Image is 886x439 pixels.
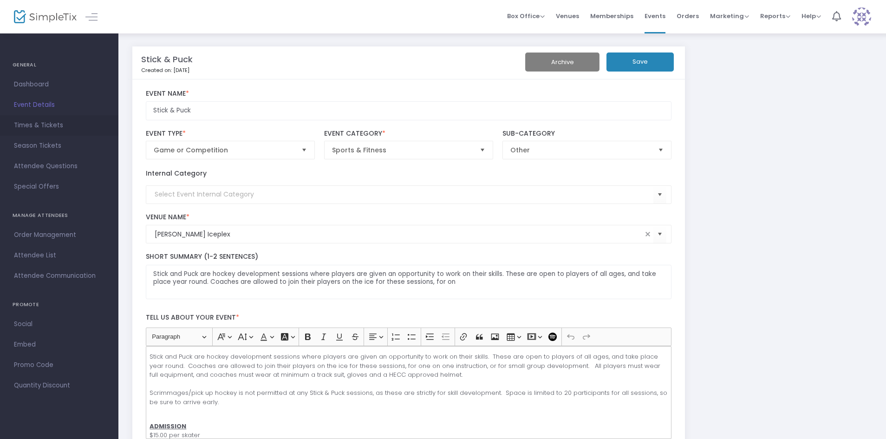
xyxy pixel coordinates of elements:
[148,330,210,344] button: Paragraph
[141,66,498,74] p: Created on: [DATE]
[146,252,258,261] span: Short Summary (1-2 Sentences)
[677,4,699,28] span: Orders
[146,346,672,439] div: Rich Text Editor, main
[141,308,676,328] label: Tell us about your event
[654,141,667,159] button: Select
[525,52,599,72] button: Archive
[653,185,666,204] button: Select
[146,90,672,98] label: Event Name
[14,318,104,330] span: Social
[801,12,821,20] span: Help
[14,79,104,91] span: Dashboard
[13,206,106,225] h4: MANAGE ATTENDEES
[653,225,666,244] button: Select
[146,328,672,346] div: Editor toolbar
[146,130,315,138] label: Event Type
[14,181,104,193] span: Special Offers
[476,141,489,159] button: Select
[710,12,749,20] span: Marketing
[146,213,672,222] label: Venue Name
[13,295,106,314] h4: PROMOTE
[14,160,104,172] span: Attendee Questions
[645,4,665,28] span: Events
[590,4,633,28] span: Memberships
[14,380,104,392] span: Quantity Discount
[14,359,104,371] span: Promo Code
[155,190,654,199] input: Select Event Internal Category
[14,339,104,351] span: Embed
[324,130,494,138] label: Event Category
[14,229,104,241] span: Order Management
[507,12,545,20] span: Box Office
[14,119,104,131] span: Times & Tickets
[14,249,104,262] span: Attendee List
[146,169,207,178] label: Internal Category
[152,331,200,342] span: Paragraph
[556,4,579,28] span: Venues
[14,270,104,282] span: Attendee Communication
[146,101,672,120] input: Enter Event Name
[606,52,674,72] button: Save
[150,352,667,416] p: Stick and Puck are hockey development sessions where players are given an opportunity to work on ...
[510,145,651,155] span: Other
[141,53,193,66] m-panel-title: Stick & Puck
[502,130,672,138] label: Sub-Category
[298,141,311,159] button: Select
[155,229,643,239] input: Select Venue
[760,12,790,20] span: Reports
[154,145,294,155] span: Game or Competition
[150,422,186,431] u: ADMISSION
[642,229,653,240] span: clear
[14,99,104,111] span: Event Details
[332,145,473,155] span: Sports & Fitness
[14,140,104,152] span: Season Tickets
[13,56,106,74] h4: GENERAL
